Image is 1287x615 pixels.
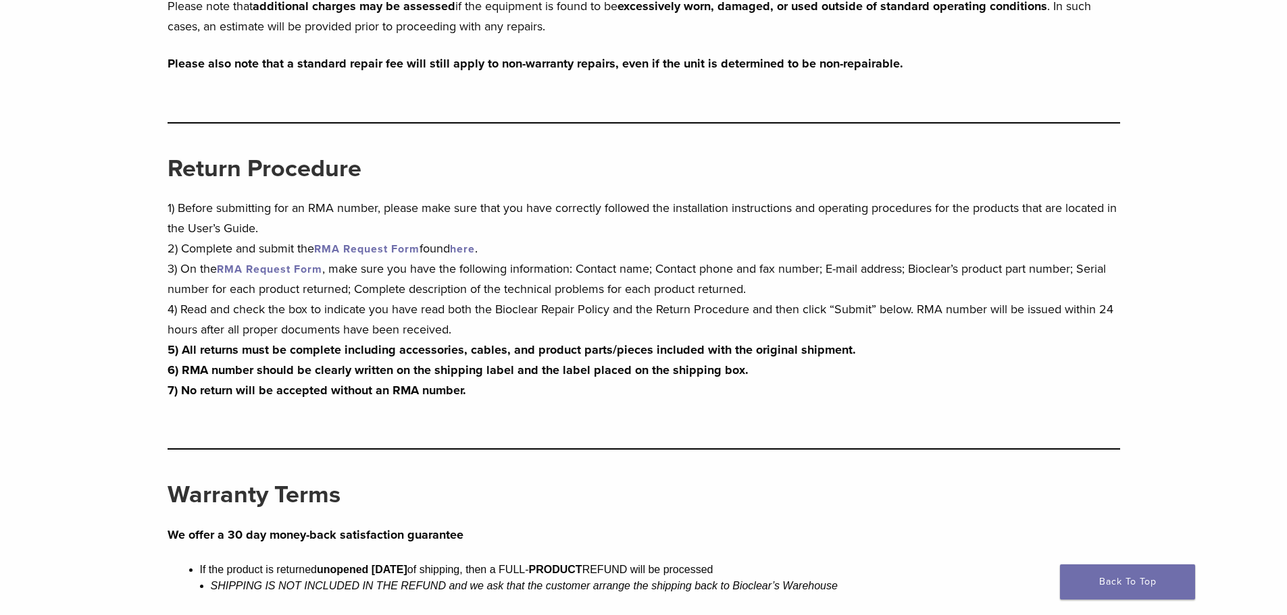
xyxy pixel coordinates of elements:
p: 1) Before submitting for an RMA number, please make sure that you have correctly followed the ins... [168,198,1120,400]
strong: Return Procedure [168,154,361,183]
b: PRODUCT [529,564,582,575]
strong: 5) All returns must be complete including accessories, cables, and product parts/pieces included ... [168,342,856,357]
span: REFUND will be processed [582,564,713,575]
span: SHIPPING IS NOT INCLUDED IN THE REFUND and we ask that the customer arrange the shipping back to ... [211,580,838,591]
strong: Please also note that a standard repair fee will still apply to non-warranty repairs, even if the... [168,56,903,71]
strong: 7) No return will be accepted without an RMA number. [168,383,466,398]
span: If the product is returned [200,564,317,575]
a: Back To Top [1060,564,1195,599]
b: unopened [DATE] [317,564,407,575]
span: of shipping, then a FULL- [407,564,529,575]
strong: Warranty Terms [168,480,340,509]
strong: 6) RMA number should be clearly written on the shipping label and the label placed on the shippin... [168,363,749,377]
a: here [450,242,475,256]
b: We offer a 30 day money-back satisfaction guarantee [168,527,463,542]
a: RMA Request Form [217,263,322,276]
a: RMA Request Form [314,242,420,256]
